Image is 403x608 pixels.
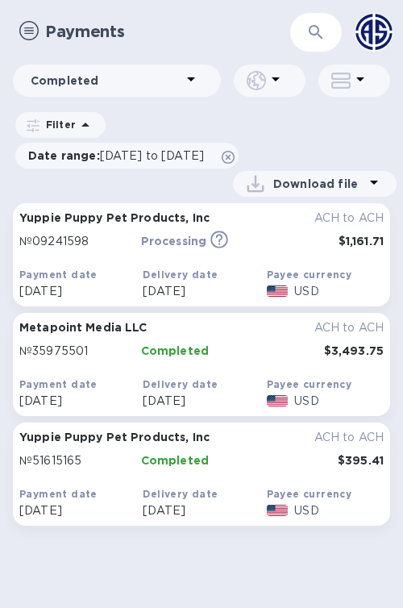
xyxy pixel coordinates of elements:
p: [DATE] [19,393,136,410]
b: Delivery date [143,488,218,500]
p: [DATE] [143,283,260,300]
b: $3,493.75 [324,344,384,357]
p: ACH to ACH [314,210,384,227]
p: № 09241598 [19,233,141,250]
b: Payment date [19,378,98,390]
p: № 51615165 [19,452,141,469]
img: USD [267,285,289,297]
div: Date range:[DATE] to [DATE] [15,143,239,169]
p: [DATE] [19,502,136,519]
b: Payee currency [267,378,352,390]
p: Completed [31,73,181,89]
p: [DATE] [19,283,136,300]
b: Yuppie Puppy Pet Products, Inc [19,431,210,444]
p: ACH to ACH [314,429,384,446]
b: Payment date [19,488,98,500]
b: Metapoint Media LLC [19,321,147,334]
p: Completed [141,452,263,468]
p: Completed [141,343,263,359]
b: Delivery date [143,269,218,281]
img: USD [267,395,289,406]
b: $1,161.71 [339,235,384,248]
span: [DATE] to [DATE] [100,149,204,162]
b: Payee currency [267,488,352,500]
b: Payment date [19,269,98,281]
p: ACH to ACH [314,319,384,336]
p: Processing [141,233,207,249]
p: USD [294,502,384,519]
h1: Payments [45,23,290,41]
p: USD [294,283,384,300]
b: $395.41 [338,454,384,467]
p: № 35975501 [19,343,141,360]
p: Date range : [28,148,212,164]
p: [DATE] [143,502,260,519]
p: Download file [273,176,364,192]
b: Yuppie Puppy Pet Products, Inc [19,211,210,224]
p: [DATE] [143,393,260,410]
b: Delivery date [143,378,218,390]
p: Filter [39,118,76,131]
p: USD [294,393,384,410]
b: Payee currency [267,269,352,281]
img: USD [267,505,289,516]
